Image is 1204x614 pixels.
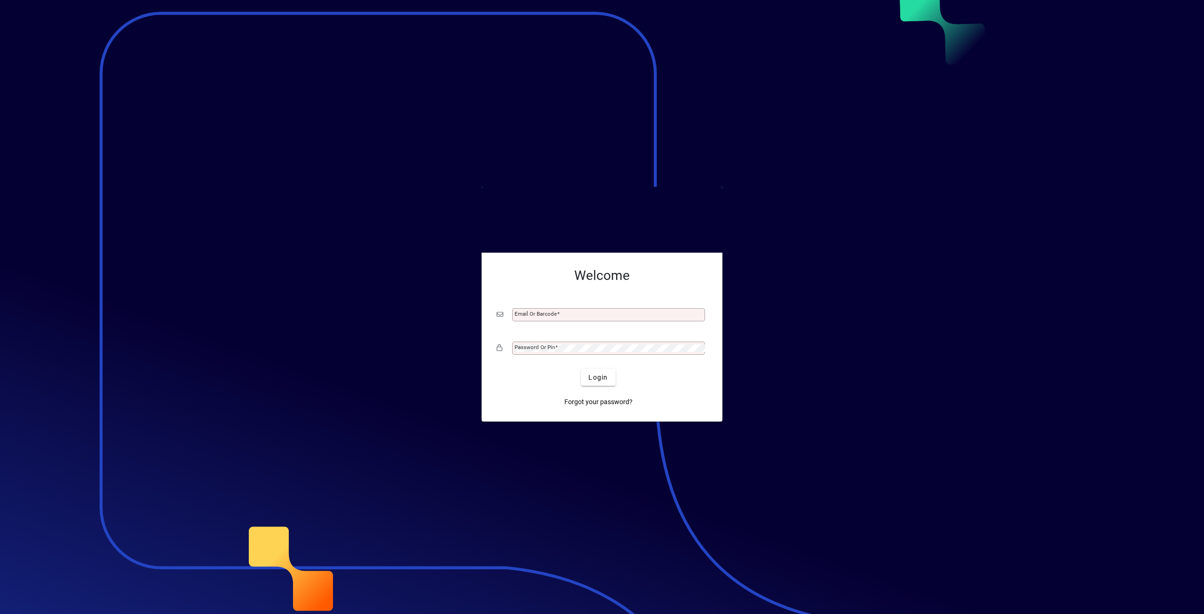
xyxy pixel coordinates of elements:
[588,373,608,383] span: Login
[581,369,615,386] button: Login
[564,397,633,407] span: Forgot your password?
[561,393,636,410] a: Forgot your password?
[515,344,555,351] mat-label: Password or Pin
[497,268,707,284] h2: Welcome
[515,311,557,317] mat-label: Email or Barcode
